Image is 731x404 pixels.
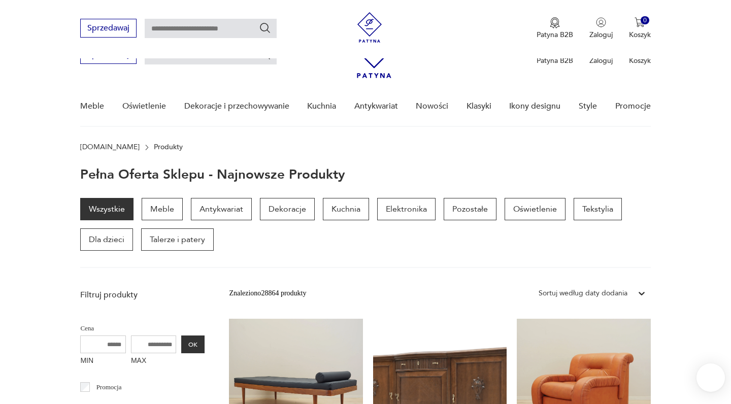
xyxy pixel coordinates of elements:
button: Szukaj [259,22,271,34]
p: Patyna B2B [537,56,573,65]
div: Sortuj według daty dodania [539,288,627,299]
iframe: Smartsupp widget button [696,363,725,392]
button: OK [181,335,205,353]
a: Tekstylia [574,198,622,220]
h1: Pełna oferta sklepu - najnowsze produkty [80,167,345,182]
a: [DOMAIN_NAME] [80,143,140,151]
a: Wszystkie [80,198,134,220]
p: Filtruj produkty [80,289,205,300]
img: Ikona medalu [550,17,560,28]
button: Sprzedawaj [80,19,137,38]
a: Dekoracje [260,198,315,220]
a: Dekoracje i przechowywanie [184,87,289,126]
a: Kuchnia [323,198,369,220]
a: Talerze i patery [141,228,214,251]
p: Zaloguj [589,56,613,65]
a: Elektronika [377,198,436,220]
button: Patyna B2B [537,17,573,40]
a: Nowości [416,87,448,126]
a: Promocje [615,87,651,126]
a: Sprzedawaj [80,52,137,59]
a: Ikona medaluPatyna B2B [537,17,573,40]
a: Meble [142,198,183,220]
p: Cena [80,323,205,334]
label: MAX [131,353,177,369]
a: Antykwariat [354,87,398,126]
div: Znaleziono 28864 produkty [229,288,306,299]
p: Patyna B2B [537,30,573,40]
a: Meble [80,87,104,126]
a: Oświetlenie [505,198,566,220]
a: Dla dzieci [80,228,133,251]
img: Ikonka użytkownika [596,17,606,27]
a: Antykwariat [191,198,252,220]
a: Pozostałe [444,198,496,220]
a: Oświetlenie [122,87,166,126]
p: Produkty [154,143,183,151]
button: 0Koszyk [629,17,651,40]
p: Koszyk [629,56,651,65]
button: Zaloguj [589,17,613,40]
img: Patyna - sklep z meblami i dekoracjami vintage [354,12,385,43]
p: Promocja [96,382,122,393]
a: Style [579,87,597,126]
a: Klasyki [467,87,491,126]
div: 0 [641,16,649,25]
img: Ikona koszyka [635,17,645,27]
a: Ikony designu [509,87,560,126]
label: MIN [80,353,126,369]
p: Zaloguj [589,30,613,40]
p: Koszyk [629,30,651,40]
a: Kuchnia [307,87,336,126]
a: Sprzedawaj [80,25,137,32]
